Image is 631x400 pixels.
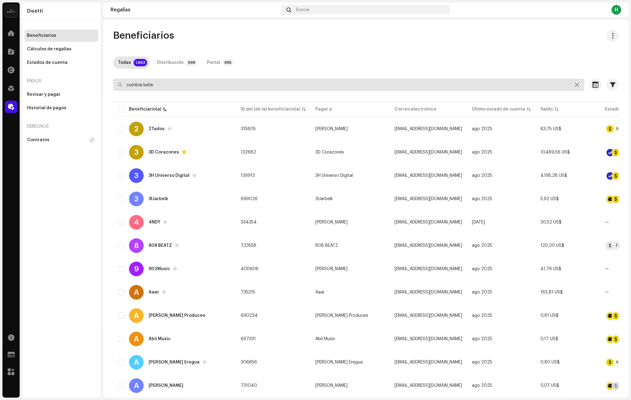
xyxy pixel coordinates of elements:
span: 139913 [241,173,255,178]
span: 30,52 US$ [540,220,562,224]
span: ago 2025 [472,127,492,131]
span: ago 2025 [472,313,492,318]
div: Aaar [149,290,159,294]
span: 3D Corazones [315,150,344,154]
span: 400606 [241,267,259,271]
div: 3lJarbelk [149,197,168,201]
span: 731040 [241,383,257,388]
div: 3D Corazones [149,150,179,154]
span: may 2024 [472,220,485,224]
span: 3lJarbelk [315,197,333,201]
div: Portal [207,56,220,69]
div: 902Music [149,267,170,271]
span: 334354 [241,220,257,224]
re-m-nav-item: Contratos [25,134,98,146]
span: 120,20 US$ [540,243,564,248]
div: 2 [129,122,144,136]
span: cima.inc3@hotmail.com [395,127,462,131]
div: Beneficiarios [27,33,56,38]
span: Aaar [315,290,325,294]
re-a-nav-header: Pagos [25,74,98,88]
div: 4 [129,215,144,230]
div: 2Tados [149,127,165,131]
span: laculpaesde4ndy@yahoo.com [395,220,462,224]
span: ago 2025 [472,173,492,178]
span: ago 2025 [472,243,492,248]
div: 4NDY [149,220,160,224]
p-badge: 1.893 [134,59,147,66]
span: 723558 [241,243,256,248]
span: 0,80 US$ [540,360,560,364]
span: Juan Lorenzo [315,127,348,131]
div: 3 [129,192,144,206]
span: 10.489,56 US$ [540,150,570,154]
span: 0,81 US$ [540,313,559,318]
div: A [129,285,144,300]
re-m-nav-item: Cálculos de regalías [25,43,98,55]
span: ago 2025 [472,267,492,271]
div: Abdiel Producee [149,313,205,318]
div: Todas [118,56,131,69]
div: A [129,332,144,346]
span: jarbelkheredia@gmail.com [395,197,462,201]
span: Abii Music [315,337,335,341]
re-m-nav-item: Estados de cuenta [25,56,98,69]
span: 0,17 US$ [540,337,558,341]
div: 8 [129,238,144,253]
div: Distribución [157,56,184,69]
span: Beneficiarios [113,29,174,42]
div: Cálculos de regalías [27,47,72,52]
span: 902prods@gmail.com [395,267,462,271]
span: Abdiel Producee [315,313,368,318]
span: ago 2025 [472,150,492,154]
span: Abraham Thiago [315,383,348,388]
div: Saldo [540,106,553,112]
span: ago 2025 [472,290,492,294]
span: jvdganoexitos@gmail.com [395,360,462,364]
re-m-nav-item: Historial de pagos [25,102,98,114]
span: ago 2025 [472,197,492,201]
div: A [129,355,144,370]
span: aaaronthebeat@gmail.com [395,290,462,294]
span: 41,79 US$ [540,267,561,271]
span: 3huniversodigital@gmail.com [395,173,462,178]
re-m-nav-item: Revisar y pagar [25,88,98,101]
span: 690234 [241,313,258,318]
span: ago 2025 [472,337,492,341]
span: 735315 [241,290,255,294]
div: Abii Music [149,337,171,341]
div: 3H Universo Digital [149,173,189,178]
span: 163,81 US$ [540,290,563,294]
span: 63,75 US$ [540,127,561,131]
div: ID del (de la) beneficiario(a) [241,106,300,112]
div: Estados de cuenta [27,60,68,65]
span: abdielspotifyforever@gmail.com [395,313,462,318]
re-a-nav-header: Derechos [25,119,98,134]
span: 306656 [241,360,257,364]
div: Último estado de cuenta [472,106,525,112]
div: Beneficiario(a) [129,106,161,112]
span: 808 BEATZ [315,243,338,248]
div: H [611,5,621,15]
div: 9 [129,262,144,276]
div: Revisar y pagar [27,92,60,97]
div: 808 BEATZ [149,243,172,248]
span: abimusic2022@gmail.com [395,337,462,341]
span: soloartistas3dc@hotmail.com [395,150,462,154]
div: Abner Eregua [149,360,200,364]
span: abrahamthiago125@gmail.com [395,383,462,388]
span: 315805 [241,127,256,131]
span: 0,07 US$ [540,383,559,388]
span: 5,92 US$ [540,197,559,201]
div: 3 [129,145,144,160]
span: 697331 [241,337,256,341]
div: A [129,378,144,393]
div: 3 [129,168,144,183]
p-badge: 895 [223,59,233,66]
p-badge: 998 [186,59,197,66]
span: Andres Beleño [315,220,348,224]
div: Contratos [27,138,49,142]
input: Buscar [113,79,584,91]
